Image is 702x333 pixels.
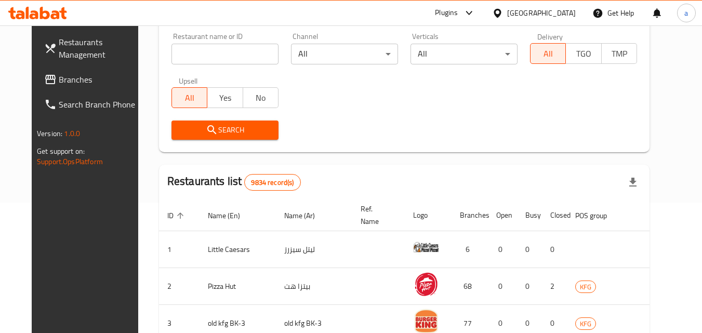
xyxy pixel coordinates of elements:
[576,318,595,330] span: KFG
[243,87,279,108] button: No
[517,268,542,305] td: 0
[211,90,239,105] span: Yes
[276,231,352,268] td: ليتل سيزرز
[542,199,567,231] th: Closed
[171,87,207,108] button: All
[176,90,203,105] span: All
[535,46,562,61] span: All
[284,209,328,222] span: Name (Ar)
[435,7,458,19] div: Plugins
[36,30,149,67] a: Restaurants Management
[565,43,601,64] button: TGO
[488,199,517,231] th: Open
[179,77,198,84] label: Upsell
[517,231,542,268] td: 0
[171,44,279,64] input: Search for restaurant name or ID..
[452,199,488,231] th: Branches
[159,231,200,268] td: 1
[413,271,439,297] img: Pizza Hut
[410,44,518,64] div: All
[59,73,141,86] span: Branches
[507,7,576,19] div: [GEOGRAPHIC_DATA]
[452,268,488,305] td: 68
[207,87,243,108] button: Yes
[244,174,300,191] div: Total records count
[684,7,688,19] span: a
[361,203,392,228] span: Ref. Name
[180,124,270,137] span: Search
[36,92,149,117] a: Search Branch Phone
[167,209,187,222] span: ID
[575,209,620,222] span: POS group
[542,268,567,305] td: 2
[488,231,517,268] td: 0
[413,234,439,260] img: Little Caesars
[200,268,276,305] td: Pizza Hut
[606,46,633,61] span: TMP
[167,174,301,191] h2: Restaurants list
[291,44,398,64] div: All
[37,127,62,140] span: Version:
[37,144,85,158] span: Get support on:
[171,121,279,140] button: Search
[200,231,276,268] td: Little Caesars
[570,46,597,61] span: TGO
[517,199,542,231] th: Busy
[620,170,645,195] div: Export file
[488,268,517,305] td: 0
[601,43,637,64] button: TMP
[159,268,200,305] td: 2
[452,231,488,268] td: 6
[36,67,149,92] a: Branches
[59,36,141,61] span: Restaurants Management
[537,33,563,40] label: Delivery
[208,209,254,222] span: Name (En)
[576,281,595,293] span: KFG
[245,178,300,188] span: 9834 record(s)
[37,155,103,168] a: Support.OpsPlatform
[530,43,566,64] button: All
[542,231,567,268] td: 0
[64,127,80,140] span: 1.0.0
[247,90,274,105] span: No
[276,268,352,305] td: بيتزا هت
[59,98,141,111] span: Search Branch Phone
[405,199,452,231] th: Logo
